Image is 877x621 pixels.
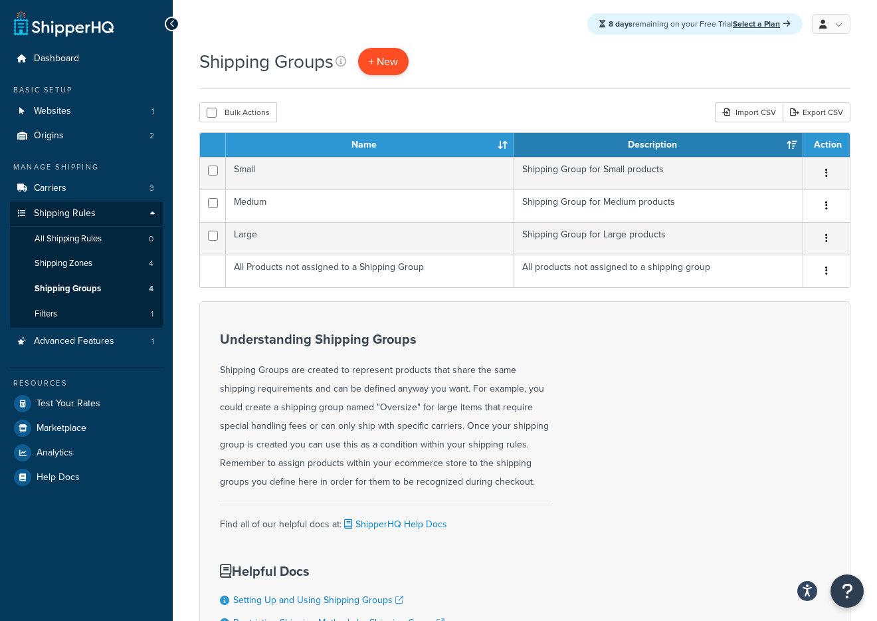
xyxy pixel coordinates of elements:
[149,283,153,295] span: 4
[10,329,163,354] a: Advanced Features 1
[609,18,633,30] strong: 8 days
[35,283,101,295] span: Shipping Groups
[10,277,163,301] a: Shipping Groups 4
[226,157,514,189] td: Small
[10,201,163,328] li: Shipping Rules
[514,189,803,222] td: Shipping Group for Medium products
[10,465,163,489] a: Help Docs
[358,48,409,75] a: + New
[14,10,114,37] a: ShipperHQ Home
[34,183,66,194] span: Carriers
[10,416,163,440] a: Marketplace
[10,329,163,354] li: Advanced Features
[10,176,163,201] a: Carriers 3
[149,183,154,194] span: 3
[149,258,153,269] span: 4
[10,201,163,226] a: Shipping Rules
[10,251,163,276] a: Shipping Zones 4
[803,133,850,157] th: Action
[10,124,163,148] a: Origins 2
[34,106,71,117] span: Websites
[149,130,154,142] span: 2
[369,54,398,69] span: + New
[10,378,163,389] div: Resources
[34,208,96,219] span: Shipping Rules
[37,447,73,459] span: Analytics
[783,102,850,122] a: Export CSV
[10,227,163,251] a: All Shipping Rules 0
[37,398,100,410] span: Test Your Rates
[149,233,153,245] span: 0
[10,251,163,276] li: Shipping Zones
[10,47,163,71] a: Dashboard
[10,277,163,301] li: Shipping Groups
[514,133,803,157] th: Description: activate to sort column ascending
[10,176,163,201] li: Carriers
[34,53,79,64] span: Dashboard
[10,124,163,148] li: Origins
[587,13,803,35] div: remaining on your Free Trial
[220,332,552,346] h3: Understanding Shipping Groups
[514,255,803,287] td: All products not assigned to a shipping group
[341,517,447,531] a: ShipperHQ Help Docs
[10,84,163,96] div: Basic Setup
[233,593,403,607] a: Setting Up and Using Shipping Groups
[220,564,481,578] h3: Helpful Docs
[514,157,803,189] td: Shipping Group for Small products
[151,336,154,347] span: 1
[226,133,514,157] th: Name: activate to sort column ascending
[35,258,92,269] span: Shipping Zones
[199,49,334,74] h1: Shipping Groups
[37,472,80,483] span: Help Docs
[226,222,514,255] td: Large
[34,130,64,142] span: Origins
[226,189,514,222] td: Medium
[151,309,153,320] span: 1
[151,106,154,117] span: 1
[10,302,163,326] li: Filters
[34,336,114,347] span: Advanced Features
[733,18,791,30] a: Select a Plan
[199,102,277,122] button: Bulk Actions
[10,162,163,173] div: Manage Shipping
[10,441,163,465] a: Analytics
[830,574,864,608] button: Open Resource Center
[35,309,57,320] span: Filters
[226,255,514,287] td: All Products not assigned to a Shipping Group
[715,102,783,122] div: Import CSV
[37,423,86,434] span: Marketplace
[10,99,163,124] a: Websites 1
[10,302,163,326] a: Filters 1
[35,233,102,245] span: All Shipping Rules
[220,505,552,534] div: Find all of our helpful docs at:
[10,227,163,251] li: All Shipping Rules
[514,222,803,255] td: Shipping Group for Large products
[10,99,163,124] li: Websites
[220,332,552,491] div: Shipping Groups are created to represent products that share the same shipping requirements and c...
[10,392,163,416] a: Test Your Rates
